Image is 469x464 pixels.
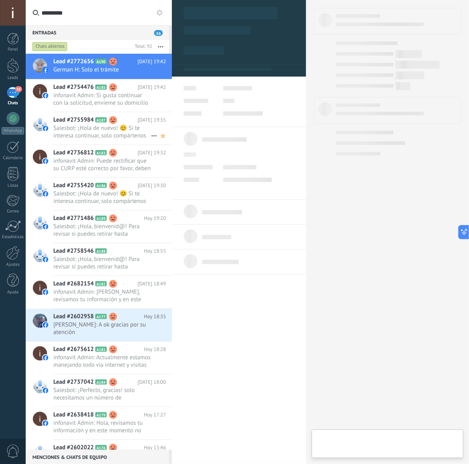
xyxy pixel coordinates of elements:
span: Lead #2755984 [53,116,94,124]
span: [PERSON_NAME]: A ok gracias por su atención [53,321,151,336]
span: Lead #2771486 [53,214,94,222]
a: Lead #2675612 A181 Hoy 18:28 infonavit Admin: Actualmente estamos manejando todo vía internet y v... [26,342,172,374]
span: A183 [95,150,107,155]
span: infonavit Admin: Si gusta continuar con la solicitud, envíeme su domicilio y nos contactamos con ... [53,92,151,107]
span: infonavit Admin: Hola, revisamos tu información y en este momento no eres candidato, ya que actua... [53,419,151,434]
div: Entradas [26,25,169,39]
span: Lead #2602022 [53,444,94,452]
span: Salesbot: ¡Hola de nuevo! 😊 Si te interesa continuar, solo compártenos tus datos (incluida tu CUR... [53,190,151,205]
span: Hoy 18:28 [144,346,166,353]
div: Leads [2,75,24,81]
span: A182 [95,281,107,286]
span: A186 [95,183,107,188]
span: Hoy 18:35 [144,313,166,321]
span: Hoy 15:46 [144,444,166,452]
img: facebook-sm.svg [43,93,48,98]
div: Ayuda [2,290,24,295]
span: [DATE] 18:00 [137,378,166,386]
div: Ajustes [2,262,24,267]
div: Chats abiertos [32,42,68,51]
div: Panel [2,47,24,52]
img: facebook-sm.svg [43,224,48,229]
a: Lead #2736812 A183 [DATE] 19:32 infonavit Admin: Puede rectificar que su CURP esté correcto por f... [26,145,172,177]
img: facebook-sm.svg [43,289,48,295]
span: infonavit Admin: Actualmente estamos manejando todo vía internet y visitas a domicilio para una a... [53,354,151,369]
span: Lead #2755420 [53,182,94,190]
span: A187 [95,117,107,122]
span: Lead #2602958 [53,313,94,321]
span: A184 [95,379,107,385]
span: Lead #2758546 [53,247,94,255]
span: Lead #2675612 [53,346,94,353]
a: Lead #2755420 A186 [DATE] 19:30 Salesbot: ¡Hola de nuevo! 😊 Si te interesa continuar, solo compár... [26,178,172,210]
img: facebook-sm.svg [43,126,48,131]
img: facebook-sm.svg [43,355,48,361]
a: Lead #2682154 A182 [DATE] 18:49 infonavit Admin: [PERSON_NAME], revisamos tu información y en est... [26,276,172,308]
a: Lead #2758546 A188 Hoy 18:55 Salesbot: ¡Hola, bienvenid@! Para revisar si puedes retirar hasta $1... [26,243,172,276]
span: A176 [95,445,107,450]
span: Salesbot: ¡Hola, bienvenid@! Para revisar si puedes retirar hasta $167,000 pesos de tu Infonavit,... [53,223,151,238]
span: Hoy 17:27 [144,411,166,419]
span: Salesbot: ¡Hola, bienvenid@! Para revisar si puedes retirar hasta $167,000 pesos de tu Infonavit,... [53,255,151,271]
span: A189 [95,216,107,221]
span: A181 [95,347,107,352]
span: [DATE] 19:42 [137,58,166,66]
span: Lead #2736812 [53,149,94,157]
a: Lead #2602958 A177 Hoy 18:35 [PERSON_NAME]: A ok gracias por su atención [26,309,172,341]
div: Correo [2,209,24,214]
span: [DATE] 19:35 [137,116,166,124]
span: Lead #2638418 [53,411,94,419]
img: facebook-sm.svg [43,67,48,73]
span: 16 [15,86,22,92]
span: A185 [95,85,107,90]
div: Estadísticas [2,235,24,240]
span: Lead #2772656 [53,58,94,66]
span: Lead #2682154 [53,280,94,288]
div: Chats [2,101,24,106]
a: Lead #2754476 A185 [DATE] 19:42 infonavit Admin: Si gusta continuar con la solicitud, envíeme su ... [26,79,172,112]
span: [DATE] 19:42 [137,83,166,91]
a: Lead #2772656 A190 [DATE] 19:42 German H: Solo el trámite [26,54,172,79]
span: A188 [95,248,107,254]
span: [DATE] 19:30 [137,182,166,190]
a: Lead #2638418 A179 Hoy 17:27 infonavit Admin: Hola, revisamos tu información y en este momento no... [26,407,172,440]
span: Lead #2737042 [53,378,94,386]
span: infonavit Admin: Puede rectificar que su CURP esté correcto por favor, deben ser 18 dígitos 😊 [53,157,151,172]
a: Lead #2737042 A184 [DATE] 18:00 Salesbot: ¡Perfecto, gracias! solo necesitamos un número de WHATS... [26,374,172,407]
span: Hoy 19:20 [144,214,166,222]
div: WhatsApp [2,127,24,135]
img: facebook-sm.svg [43,322,48,328]
span: Lead #2754476 [53,83,94,91]
span: Salesbot: ¡Perfecto, gracias! solo necesitamos un número de WHATSAPP para avisarte cuando tengamo... [53,387,151,402]
a: Lead #2771486 A189 Hoy 19:20 Salesbot: ¡Hola, bienvenid@! Para revisar si puedes retirar hasta $1... [26,210,172,243]
span: A179 [95,412,107,417]
span: 16 [154,30,163,36]
div: Calendario [2,156,24,161]
img: facebook-sm.svg [43,257,48,262]
div: Menciones & Chats de equipo [26,450,169,464]
span: A190 [95,59,107,64]
span: A177 [95,314,107,319]
div: Listas [2,183,24,188]
span: [DATE] 18:49 [137,280,166,288]
span: [DATE] 19:32 [137,149,166,157]
img: facebook-sm.svg [43,191,48,197]
span: German H: Solo el trámite [53,66,151,73]
a: Lead #2755984 A187 [DATE] 19:35 Salesbot: ¡Hola de nuevo! 😊 Si te interesa continuar, solo compár... [26,112,172,145]
img: facebook-sm.svg [43,158,48,164]
div: Total: 92 [132,43,152,51]
span: infonavit Admin: [PERSON_NAME], revisamos tu información y en este momento no eres candidato. Ya ... [53,288,151,303]
img: facebook-sm.svg [43,421,48,426]
img: facebook-sm.svg [43,388,48,393]
span: Salesbot: ¡Hola de nuevo! 😊 Si te interesa continuar, solo compártenos tus datos (incluida tu CUR... [53,124,151,139]
span: Hoy 18:55 [144,247,166,255]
